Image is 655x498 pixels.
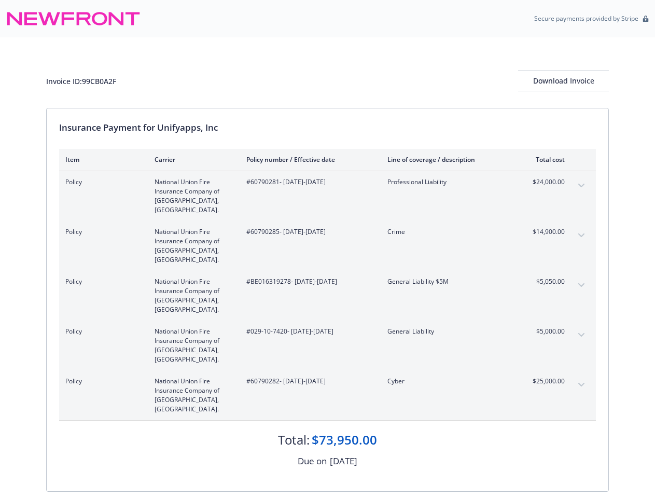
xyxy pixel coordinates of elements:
[387,177,509,187] span: Professional Liability
[246,277,371,286] span: #BE016319278 - [DATE]-[DATE]
[155,327,230,364] span: National Union Fire Insurance Company of [GEOGRAPHIC_DATA], [GEOGRAPHIC_DATA].
[59,271,596,321] div: PolicyNational Union Fire Insurance Company of [GEOGRAPHIC_DATA], [GEOGRAPHIC_DATA].#BE016319278-...
[59,221,596,271] div: PolicyNational Union Fire Insurance Company of [GEOGRAPHIC_DATA], [GEOGRAPHIC_DATA].#60790285- [D...
[59,121,596,134] div: Insurance Payment for Unifyapps, Inc
[330,454,357,468] div: [DATE]
[59,370,596,420] div: PolicyNational Union Fire Insurance Company of [GEOGRAPHIC_DATA], [GEOGRAPHIC_DATA].#60790282- [D...
[65,377,138,386] span: Policy
[278,431,310,449] div: Total:
[526,227,565,237] span: $14,900.00
[526,177,565,187] span: $24,000.00
[65,177,138,187] span: Policy
[387,277,509,286] span: General Liability $5M
[387,227,509,237] span: Crime
[387,327,509,336] span: General Liability
[573,327,590,343] button: expand content
[573,377,590,393] button: expand content
[246,377,371,386] span: #60790282 - [DATE]-[DATE]
[155,277,230,314] span: National Union Fire Insurance Company of [GEOGRAPHIC_DATA], [GEOGRAPHIC_DATA].
[526,327,565,336] span: $5,000.00
[155,227,230,265] span: National Union Fire Insurance Company of [GEOGRAPHIC_DATA], [GEOGRAPHIC_DATA].
[65,155,138,164] div: Item
[534,14,638,23] p: Secure payments provided by Stripe
[65,327,138,336] span: Policy
[155,377,230,414] span: National Union Fire Insurance Company of [GEOGRAPHIC_DATA], [GEOGRAPHIC_DATA].
[526,377,565,386] span: $25,000.00
[526,155,565,164] div: Total cost
[387,155,509,164] div: Line of coverage / description
[518,71,609,91] button: Download Invoice
[155,177,230,215] span: National Union Fire Insurance Company of [GEOGRAPHIC_DATA], [GEOGRAPHIC_DATA].
[573,177,590,194] button: expand content
[526,277,565,286] span: $5,050.00
[298,454,327,468] div: Due on
[246,227,371,237] span: #60790285 - [DATE]-[DATE]
[246,177,371,187] span: #60790281 - [DATE]-[DATE]
[573,277,590,294] button: expand content
[246,155,371,164] div: Policy number / Effective date
[246,327,371,336] span: #029-10-7420 - [DATE]-[DATE]
[46,76,116,87] div: Invoice ID: 99CB0A2F
[387,377,509,386] span: Cyber
[155,155,230,164] div: Carrier
[573,227,590,244] button: expand content
[59,171,596,221] div: PolicyNational Union Fire Insurance Company of [GEOGRAPHIC_DATA], [GEOGRAPHIC_DATA].#60790281- [D...
[312,431,377,449] div: $73,950.00
[65,227,138,237] span: Policy
[65,277,138,286] span: Policy
[59,321,596,370] div: PolicyNational Union Fire Insurance Company of [GEOGRAPHIC_DATA], [GEOGRAPHIC_DATA].#029-10-7420-...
